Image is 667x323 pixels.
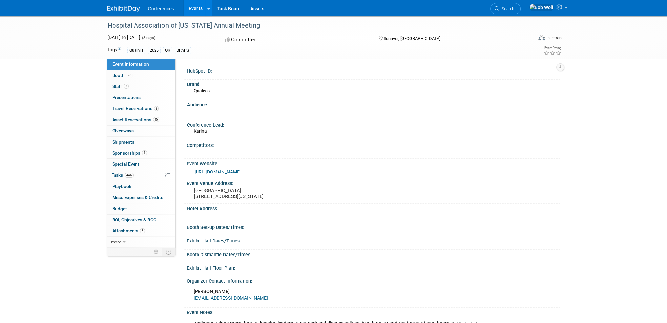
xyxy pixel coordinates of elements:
[187,80,557,88] div: Brand:
[105,20,523,32] div: Hospital Association of [US_STATE] Annual Meeting
[107,103,175,114] a: Travel Reservations2
[162,248,175,256] td: Toggle Event Tabs
[107,92,175,103] a: Presentations
[195,169,241,174] a: [URL][DOMAIN_NAME]
[111,239,121,244] span: more
[112,195,163,200] span: Misc. Expenses & Credits
[128,73,131,77] i: Booth reservation complete
[112,228,145,233] span: Attachments
[107,6,140,12] img: ExhibitDay
[107,215,175,225] a: ROI, Objectives & ROO
[194,188,335,199] pre: [GEOGRAPHIC_DATA] [STREET_ADDRESS][US_STATE]
[187,178,560,187] div: Event Venue Address:
[187,250,560,258] div: Booth Dismantle Dates/Times:
[163,47,172,54] div: OR
[112,150,147,156] span: Sponsorships
[112,73,132,78] span: Booth
[112,95,141,100] span: Presentations
[529,4,554,11] img: Bob Wolf
[175,47,191,54] div: QPAPS
[499,6,514,11] span: Search
[187,263,560,271] div: Exhibit Hall Floor Plan:
[187,276,560,284] div: Organizer Contact Information:
[107,59,175,70] a: Event Information
[107,225,175,236] a: Attachments3
[112,217,156,222] span: ROI, Objectives & ROO
[107,35,140,40] span: [DATE] [DATE]
[546,35,561,40] div: In-Person
[187,222,560,231] div: Booth Set-up Dates/Times:
[112,173,134,178] span: Tasks
[154,106,159,111] span: 2
[153,117,159,122] span: 15
[112,206,127,211] span: Budget
[194,88,210,93] span: Qualivis
[107,159,175,170] a: Special Event
[112,139,134,145] span: Shipments
[187,204,560,212] div: Hotel Address:
[187,120,557,128] div: Conference Lead:
[107,81,175,92] a: Staff2
[107,114,175,125] a: Asset Reservations15
[107,46,121,54] td: Tags
[124,84,129,89] span: 2
[107,192,175,203] a: Misc. Expenses & Credits
[112,117,159,122] span: Asset Reservations
[107,137,175,148] a: Shipments
[112,128,134,133] span: Giveaways
[187,159,560,167] div: Event Website:
[127,47,145,54] div: Qualivis
[121,35,127,40] span: to
[187,140,560,149] div: Competitors:
[142,150,147,155] span: 1
[223,34,368,46] div: Committed
[112,161,139,167] span: Special Event
[112,61,149,67] span: Event Information
[187,236,560,244] div: Exhibit Hall Dates/Times:
[194,289,230,294] b: [PERSON_NAME]
[125,173,134,178] span: 44%
[187,66,560,74] div: HubSpot ID:
[107,70,175,81] a: Booth
[384,36,440,41] span: Sunriver, [GEOGRAPHIC_DATA]
[148,47,161,54] div: 2025
[107,203,175,214] a: Budget
[107,170,175,181] a: Tasks44%
[141,36,155,40] span: (3 days)
[107,181,175,192] a: Playbook
[151,248,162,256] td: Personalize Event Tab Strip
[112,184,131,189] span: Playbook
[194,128,207,134] span: Karina
[107,126,175,136] a: Giveaways
[107,237,175,247] a: more
[490,3,521,14] a: Search
[494,34,562,44] div: Event Format
[194,295,268,301] a: [EMAIL_ADDRESS][DOMAIN_NAME]
[112,84,129,89] span: Staff
[538,35,545,40] img: Format-Inperson.png
[543,46,561,50] div: Event Rating
[107,148,175,159] a: Sponsorships1
[187,308,560,316] div: Event Notes:
[187,100,557,108] div: Audience:
[148,6,174,11] span: Conferences
[140,228,145,233] span: 3
[112,106,159,111] span: Travel Reservations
